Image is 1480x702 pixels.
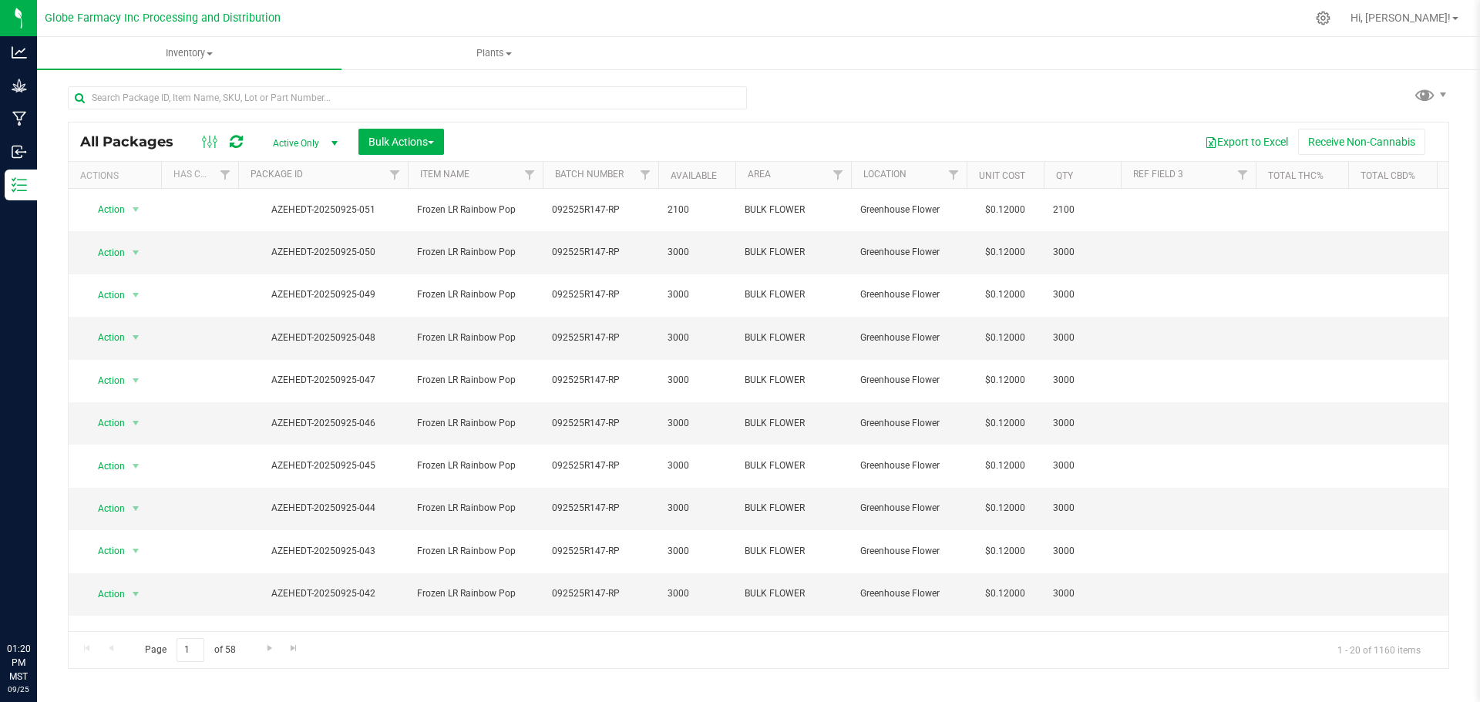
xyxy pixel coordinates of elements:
[1133,169,1183,180] a: Ref Field 3
[1053,501,1112,516] span: 3000
[84,412,126,434] span: Action
[860,373,957,388] span: Greenhouse Flower
[552,245,649,260] span: 092525R147-RP
[668,331,726,345] span: 3000
[1350,12,1451,24] span: Hi, [PERSON_NAME]!
[748,169,771,180] a: Area
[967,360,1044,402] td: $0.12000
[1056,170,1073,181] a: Qty
[420,169,469,180] a: Item Name
[417,544,533,559] span: Frozen LR Rainbow Pop
[161,162,238,189] th: Has COA
[177,638,204,662] input: 1
[417,630,533,644] span: Frozen LR Rainbow Pop
[84,242,126,264] span: Action
[417,586,533,601] span: Frozen LR Rainbow Pop
[668,416,726,431] span: 3000
[745,203,842,217] span: BULK FLOWER
[745,458,842,473] span: BULK FLOWER
[552,458,649,473] span: 092525R147-RP
[84,583,126,605] span: Action
[1313,11,1333,25] div: Manage settings
[1361,170,1415,181] a: Total CBD%
[417,203,533,217] span: Frozen LR Rainbow Pop
[745,501,842,516] span: BULK FLOWER
[967,274,1044,317] td: $0.12000
[382,162,408,188] a: Filter
[552,331,649,345] span: 092525R147-RP
[1298,129,1425,155] button: Receive Non-Cannabis
[126,626,146,647] span: select
[126,412,146,434] span: select
[84,455,126,477] span: Action
[236,331,410,345] div: AZEHEDT-20250925-048
[967,231,1044,274] td: $0.12000
[826,162,851,188] a: Filter
[84,498,126,519] span: Action
[126,498,146,519] span: select
[668,203,726,217] span: 2100
[258,638,281,659] a: Go to the next page
[967,402,1044,445] td: $0.12000
[967,445,1044,487] td: $0.12000
[633,162,658,188] a: Filter
[860,331,957,345] span: Greenhouse Flower
[236,203,410,217] div: AZEHEDT-20250925-051
[84,626,126,647] span: Action
[668,287,726,302] span: 3000
[967,488,1044,530] td: $0.12000
[967,616,1044,658] td: $0.12000
[126,242,146,264] span: select
[236,416,410,431] div: AZEHEDT-20250925-046
[1053,586,1112,601] span: 3000
[1053,287,1112,302] span: 3000
[860,203,957,217] span: Greenhouse Flower
[236,544,410,559] div: AZEHEDT-20250925-043
[1053,458,1112,473] span: 3000
[1325,638,1433,661] span: 1 - 20 of 1160 items
[1230,162,1256,188] a: Filter
[12,144,27,160] inline-svg: Inbound
[1053,544,1112,559] span: 3000
[941,162,967,188] a: Filter
[236,373,410,388] div: AZEHEDT-20250925-047
[126,284,146,306] span: select
[668,586,726,601] span: 3000
[552,416,649,431] span: 092525R147-RP
[84,327,126,348] span: Action
[517,162,543,188] a: Filter
[967,530,1044,573] td: $0.12000
[12,177,27,193] inline-svg: Inventory
[1053,245,1112,260] span: 3000
[126,583,146,605] span: select
[15,579,62,625] iframe: Resource center
[84,370,126,391] span: Action
[1053,203,1112,217] span: 2100
[236,501,410,516] div: AZEHEDT-20250925-044
[417,373,533,388] span: Frozen LR Rainbow Pop
[68,86,747,109] input: Search Package ID, Item Name, SKU, Lot or Part Number...
[84,540,126,562] span: Action
[1053,630,1112,644] span: 3000
[1268,170,1324,181] a: Total THC%
[860,544,957,559] span: Greenhouse Flower
[213,162,238,188] a: Filter
[417,245,533,260] span: Frozen LR Rainbow Pop
[342,46,645,60] span: Plants
[251,169,303,180] a: Package ID
[860,501,957,516] span: Greenhouse Flower
[283,638,305,659] a: Go to the last page
[126,199,146,220] span: select
[860,458,957,473] span: Greenhouse Flower
[668,458,726,473] span: 3000
[555,169,624,180] a: Batch Number
[126,540,146,562] span: select
[979,170,1025,181] a: Unit Cost
[745,416,842,431] span: BULK FLOWER
[745,544,842,559] span: BULK FLOWER
[358,129,444,155] button: Bulk Actions
[132,638,248,662] span: Page of 58
[668,630,726,644] span: 3000
[668,373,726,388] span: 3000
[1053,373,1112,388] span: 3000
